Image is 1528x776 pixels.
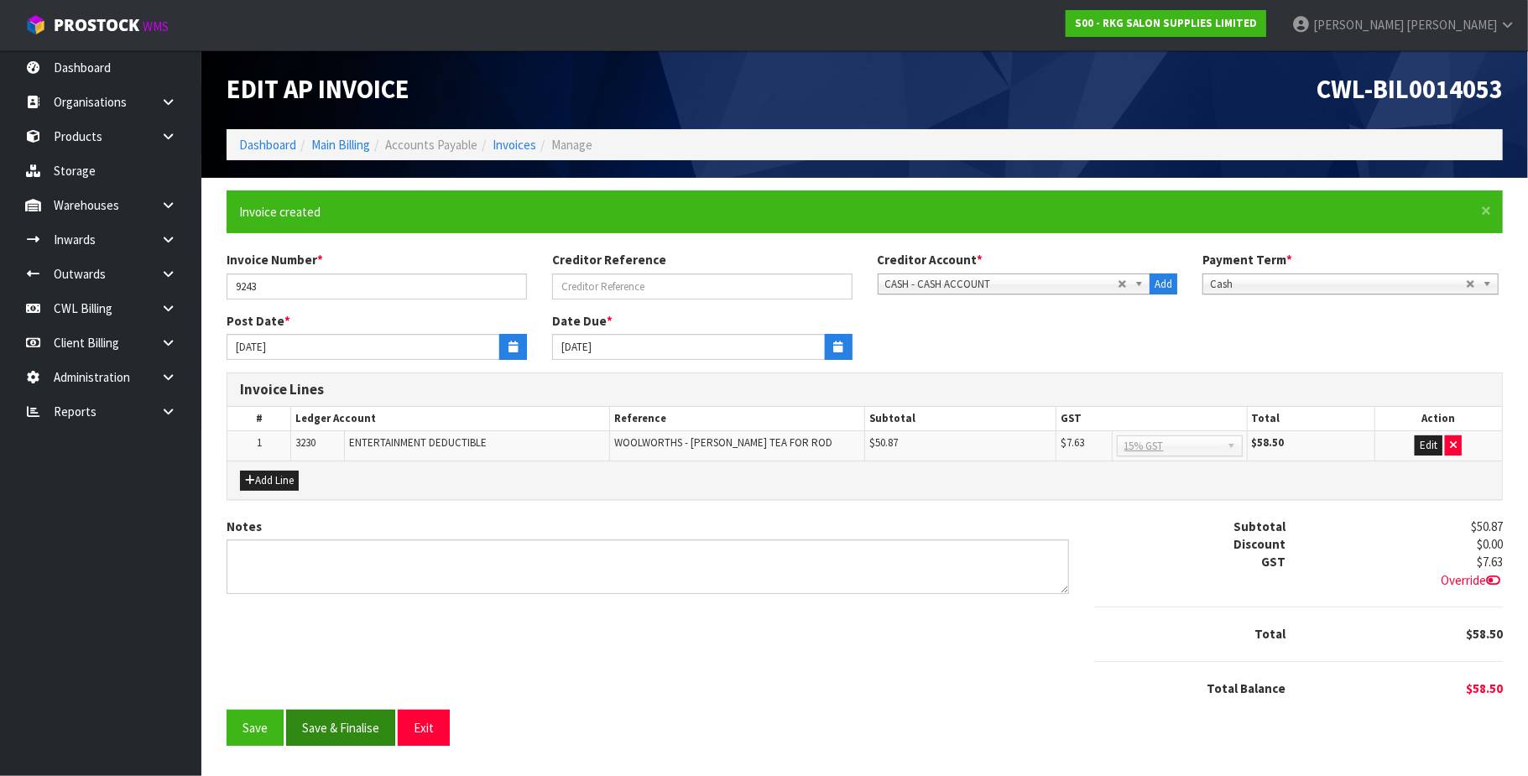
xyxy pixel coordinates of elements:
[1477,536,1503,552] span: $0.00
[1406,17,1497,33] span: [PERSON_NAME]
[1415,435,1442,456] button: Edit
[143,18,169,34] small: WMS
[227,273,527,299] input: Invoice Number
[551,137,592,153] span: Manage
[1207,680,1286,696] strong: Total Balance
[239,137,296,153] a: Dashboard
[552,312,613,330] label: Date Due
[227,73,409,105] span: Edit AP Invoice
[227,407,291,431] th: #
[493,137,536,153] a: Invoices
[610,407,865,431] th: Reference
[227,251,323,268] label: Invoice Number
[1247,407,1374,431] th: Total
[385,137,477,153] span: Accounts Payable
[1466,680,1503,696] span: $58.50
[1233,536,1286,552] strong: Discount
[239,204,321,220] span: Invoice created
[398,710,450,746] button: Exit
[1471,518,1503,534] span: $50.87
[227,710,284,746] button: Save
[1254,626,1286,642] strong: Total
[349,435,487,450] span: ENTERTAINMENT DEDUCTIBLE
[1056,407,1247,431] th: GST
[227,334,500,360] input: Date Posted
[1374,407,1502,431] th: Action
[1252,435,1285,450] strong: $58.50
[1477,554,1503,570] span: $7.63
[552,251,666,268] label: Creditor Reference
[291,407,610,431] th: Ledger Account
[1210,274,1466,294] span: Cash
[552,334,826,360] input: Date Due
[864,407,1056,431] th: Subtotal
[227,518,262,535] label: Notes
[1202,251,1292,268] label: Payment Term
[1317,73,1503,105] span: CWL-BIL0014053
[1261,554,1286,570] strong: GST
[878,251,983,268] label: Creditor Account
[227,312,290,330] label: Post Date
[1481,199,1491,222] span: ×
[1150,273,1177,295] button: Add
[54,14,139,36] span: ProStock
[552,273,853,299] input: Creditor Reference
[1233,518,1286,534] strong: Subtotal
[1441,572,1503,588] span: Override
[25,14,46,35] img: cube-alt.png
[1075,16,1257,30] strong: S00 - RKG SALON SUPPLIES LIMITED
[240,471,299,491] button: Add Line
[1124,436,1220,456] span: 15% GST
[295,435,316,450] span: 3230
[1066,10,1266,37] a: S00 - RKG SALON SUPPLIES LIMITED
[1061,435,1084,450] span: $7.63
[257,435,262,450] span: 1
[614,435,832,450] span: WOOLWORTHS - [PERSON_NAME] TEA FOR ROD
[869,435,898,450] span: $50.87
[286,710,395,746] button: Save & Finalise
[1466,626,1503,642] span: $58.50
[311,137,370,153] a: Main Billing
[885,274,1119,294] span: CASH - CASH ACCOUNT
[1313,17,1404,33] span: [PERSON_NAME]
[240,382,1489,398] h3: Invoice Lines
